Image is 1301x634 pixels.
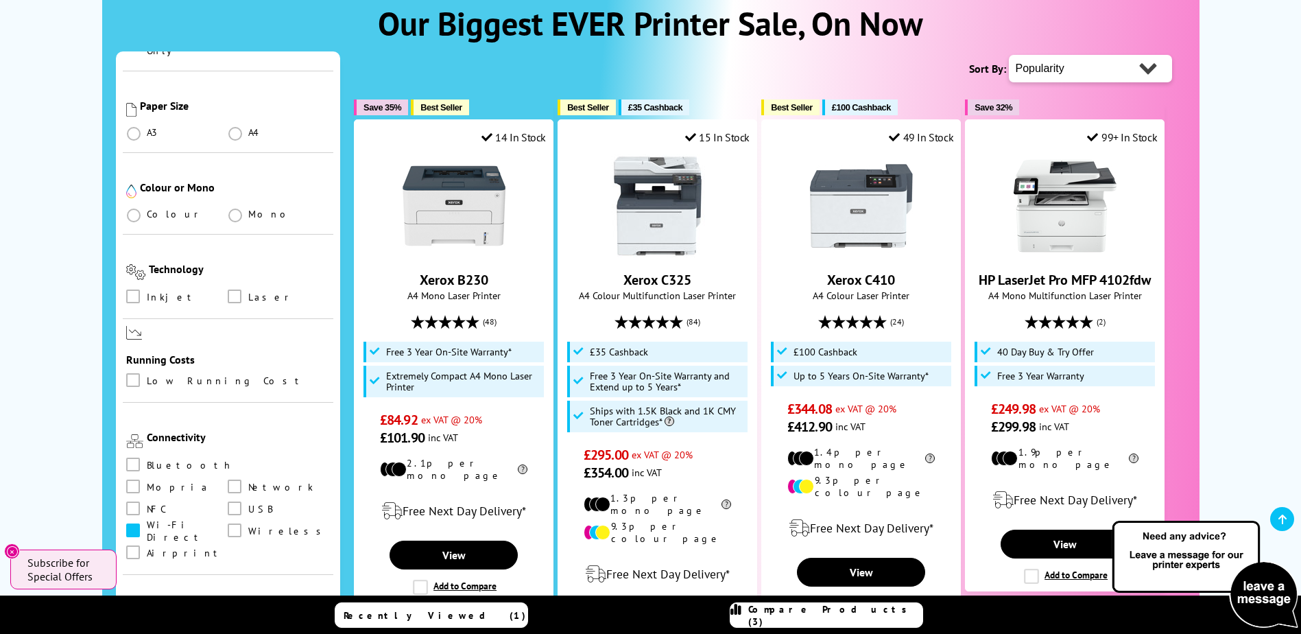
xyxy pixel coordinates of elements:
span: NFC [147,502,166,517]
span: Mono [248,208,294,220]
span: Save 35% [363,102,401,113]
span: inc VAT [1039,420,1069,433]
span: £84.92 [380,411,418,429]
span: A4 Colour Multifunction Laser Printer [565,289,750,302]
span: £100 Cashback [832,102,891,113]
div: 14 In Stock [481,130,546,144]
span: (48) [483,309,497,335]
a: Xerox C410 [827,271,895,289]
img: Xerox C410 [810,154,913,257]
span: inc VAT [835,420,866,433]
span: £299.98 [991,418,1036,436]
div: 15 In Stock [685,130,750,144]
span: A4 [248,126,261,139]
span: Wireless [248,524,329,539]
span: £295.00 [584,446,628,464]
span: £101.90 [380,429,425,447]
a: Xerox B230 [420,271,488,289]
span: ex VAT @ 20% [1039,402,1100,415]
img: Paper Size [126,103,136,117]
label: Add to Compare [413,580,497,595]
div: Running Costs [126,353,331,366]
span: Up to 5 Years On-Site Warranty* [793,371,929,381]
span: ex VAT @ 20% [632,448,693,461]
li: 9.3p per colour page [787,474,935,499]
img: HP LaserJet Pro MFP 4102fdw [1014,154,1117,257]
span: £35 Cashback [628,102,682,113]
div: modal_delivery [972,481,1157,519]
div: Connectivity [147,430,331,444]
span: Mopria [147,480,209,495]
li: 1.9p per mono page [991,446,1138,471]
span: (2) [1097,309,1106,335]
span: Save 32% [975,102,1012,113]
li: 1.4p per mono page [787,446,935,471]
span: £344.08 [787,400,832,418]
button: £35 Cashback [619,99,689,115]
div: 99+ In Stock [1087,130,1157,144]
span: (84) [687,309,700,335]
span: A4 Mono Multifunction Laser Printer [972,289,1157,302]
span: 40 Day Buy & Try Offer [997,347,1094,357]
div: 49 In Stock [889,130,953,144]
img: Connectivity [126,434,143,448]
h1: Our Biggest EVER Printer Sale, On Now [116,2,1186,45]
div: modal_delivery [769,509,953,548]
a: HP LaserJet Pro MFP 4102fdw [979,271,1151,289]
span: ex VAT @ 20% [421,413,482,426]
span: Free 3 Year On-Site Warranty and Extend up to 5 Years* [590,371,745,392]
button: Best Seller [761,99,820,115]
button: Save 35% [354,99,408,115]
img: Colour or Mono [126,185,136,198]
img: Running Costs [126,326,143,340]
img: Technology [126,264,146,280]
span: Low Running Cost [147,373,305,388]
span: Recently Viewed (1) [344,609,526,622]
a: HP LaserJet Pro MFP 4102fdw [1014,246,1117,260]
a: Xerox B230 [403,246,505,260]
a: View [390,541,517,570]
span: £412.90 [787,418,832,436]
div: modal_delivery [361,492,546,530]
a: Xerox C410 [810,246,913,260]
button: Save 32% [965,99,1019,115]
a: Recently Viewed (1) [335,602,528,628]
img: Xerox B230 [403,154,505,257]
a: View [797,558,924,587]
label: Add to Compare [1024,569,1108,584]
li: 2.1p per mono page [380,457,527,482]
div: Technology [149,262,330,276]
span: £35 Cashback [590,347,648,357]
span: £100 Cashback [793,347,857,357]
span: USB [248,502,272,517]
span: Ships with 1.5K Black and 1K CMY Toner Cartridges* [590,406,745,427]
span: Bluetooth [147,458,233,473]
span: Inkjet [147,290,198,305]
span: Airprint [147,545,224,561]
button: £100 Cashback [822,99,898,115]
span: Network [248,480,313,495]
span: Extremely Compact A4 Mono Laser Printer [386,371,541,392]
button: Best Seller [411,99,469,115]
span: £249.98 [991,400,1036,418]
span: Wi-Fi Direct [147,524,228,539]
span: Best Seller [420,102,462,113]
span: A3 [147,126,159,139]
span: inc VAT [632,466,662,479]
a: Xerox C325 [606,246,709,260]
a: View [1001,530,1128,559]
span: Subscribe for Special Offers [27,556,103,583]
span: (24) [890,309,904,335]
span: Free 3 Year On-Site Warranty* [386,347,512,357]
span: Laser [248,290,294,305]
span: A4 Mono Laser Printer [361,289,546,302]
span: inc VAT [428,431,458,444]
span: Best Seller [567,102,609,113]
a: Xerox C325 [623,271,691,289]
li: 9.3p per colour page [584,520,731,545]
span: Best Seller [771,102,813,113]
button: Close [4,543,20,559]
li: 1.3p per mono page [584,492,731,517]
img: Open Live Chat window [1109,519,1301,631]
div: Colour or Mono [140,180,331,194]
